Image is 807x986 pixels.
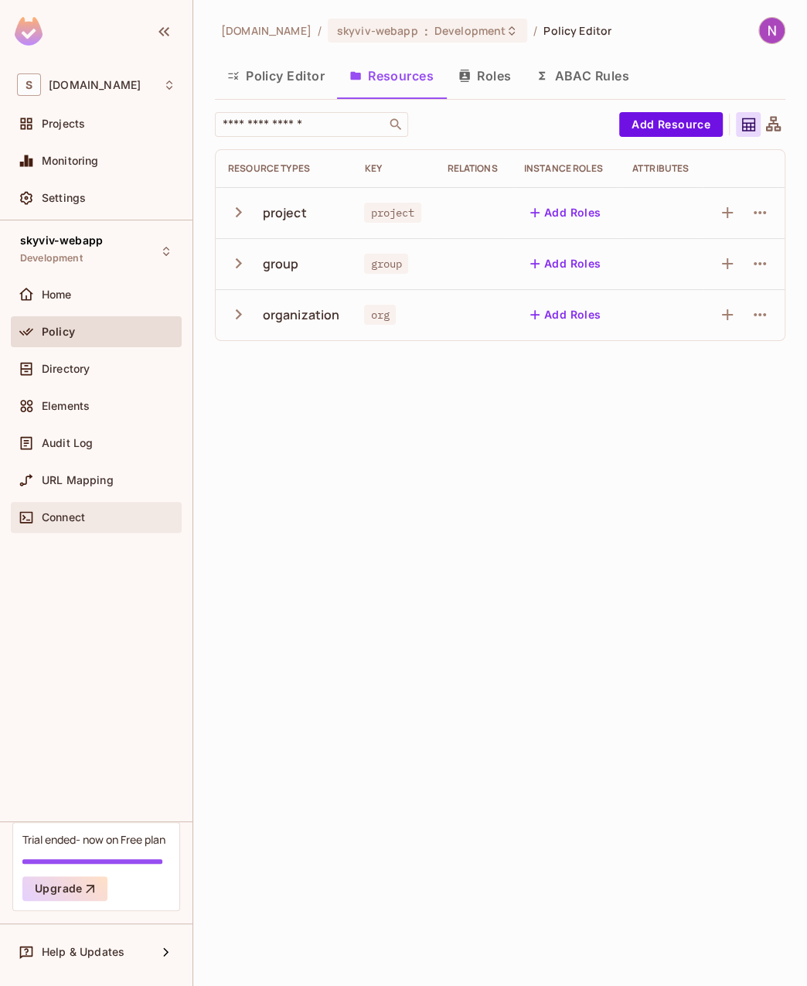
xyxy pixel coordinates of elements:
[42,946,124,958] span: Help & Updates
[263,255,299,272] div: group
[543,23,611,38] span: Policy Editor
[524,200,608,225] button: Add Roles
[263,306,340,323] div: organization
[524,162,608,175] div: Instance roles
[619,112,723,137] button: Add Resource
[523,56,642,95] button: ABAC Rules
[42,326,75,338] span: Policy
[42,400,90,412] span: Elements
[22,876,107,901] button: Upgrade
[42,363,90,375] span: Directory
[22,832,165,847] div: Trial ended- now on Free plan
[364,203,421,223] span: project
[524,251,608,276] button: Add Roles
[364,162,422,175] div: Key
[759,18,785,43] img: Natapong Intarasuk
[337,23,418,38] span: skyviv-webapp
[524,302,608,327] button: Add Roles
[20,234,103,247] span: skyviv-webapp
[215,56,337,95] button: Policy Editor
[221,23,312,38] span: the active workspace
[20,252,83,264] span: Development
[42,437,93,449] span: Audit Log
[318,23,322,38] li: /
[42,511,85,524] span: Connect
[42,192,86,204] span: Settings
[364,254,408,274] span: group
[49,79,141,91] span: Workspace: skyviv.com
[337,56,446,95] button: Resources
[447,162,499,175] div: Relations
[15,17,43,46] img: SReyMgAAAABJRU5ErkJggg==
[42,155,99,167] span: Monitoring
[364,305,395,325] span: org
[42,474,114,486] span: URL Mapping
[632,162,690,175] div: Attributes
[424,25,429,37] span: :
[42,288,72,301] span: Home
[17,73,41,96] span: S
[434,23,506,38] span: Development
[42,118,85,130] span: Projects
[533,23,537,38] li: /
[228,162,339,175] div: Resource Types
[263,204,307,221] div: project
[446,56,523,95] button: Roles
